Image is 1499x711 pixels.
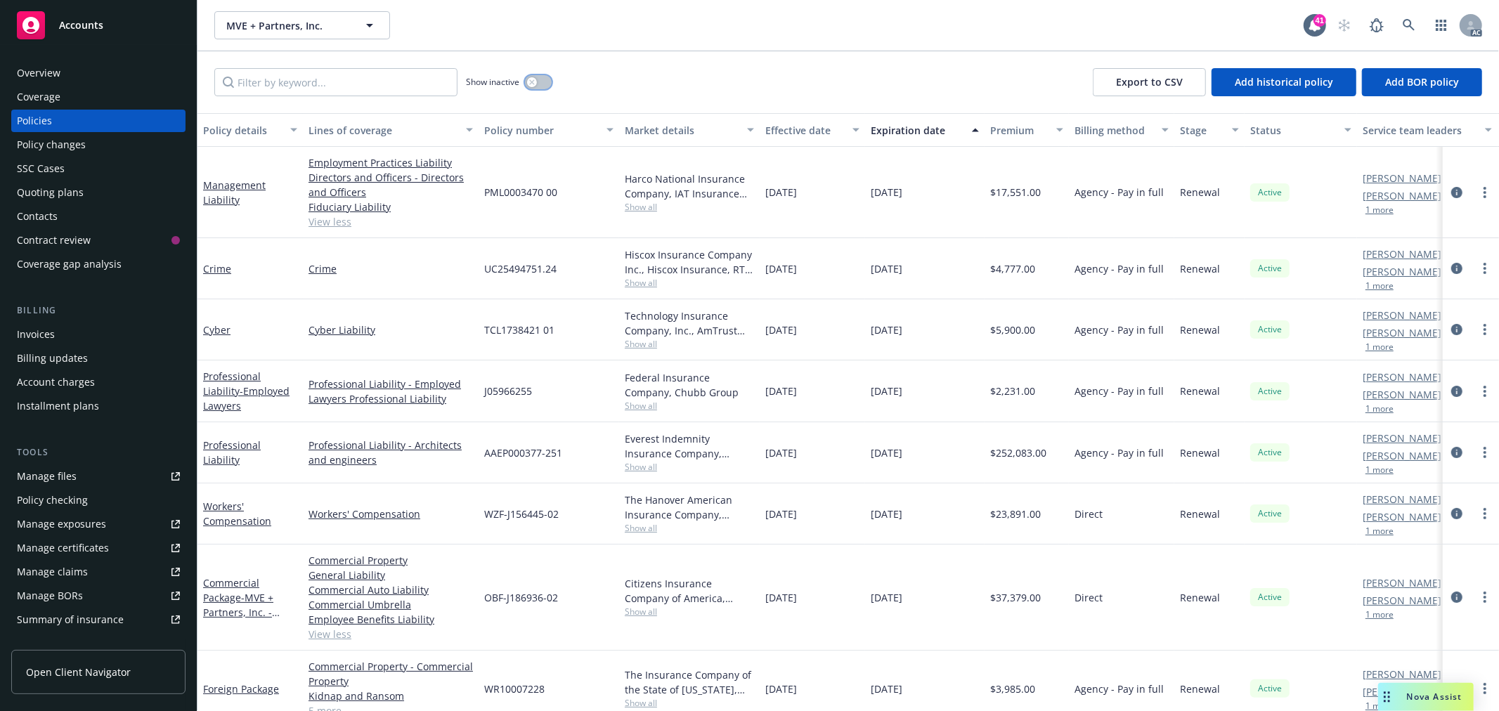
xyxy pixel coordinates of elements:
[11,513,186,535] a: Manage exposures
[11,205,186,228] a: Contacts
[1363,247,1441,261] a: [PERSON_NAME]
[17,537,109,559] div: Manage certificates
[1363,123,1477,138] div: Service team leaders
[1180,123,1224,138] div: Stage
[203,384,290,412] span: - Employed Lawyers
[1363,509,1441,524] a: [PERSON_NAME]
[11,347,186,370] a: Billing updates
[1075,445,1164,460] span: Agency - Pay in full
[625,576,754,606] div: Citizens Insurance Company of America, Hanover Insurance Group
[990,445,1046,460] span: $252,083.00
[484,322,554,337] span: TCL1738421 01
[765,445,797,460] span: [DATE]
[11,6,186,45] a: Accounts
[1256,385,1284,398] span: Active
[1363,188,1441,203] a: [PERSON_NAME]
[17,205,58,228] div: Contacts
[1330,11,1358,39] a: Start snowing
[309,582,473,597] a: Commercial Auto Liability
[1365,282,1394,290] button: 1 more
[17,253,122,275] div: Coverage gap analysis
[1174,113,1245,147] button: Stage
[17,371,95,393] div: Account charges
[1363,325,1441,340] a: [PERSON_NAME]
[17,585,83,607] div: Manage BORs
[1448,589,1465,606] a: circleInformation
[625,247,754,277] div: Hiscox Insurance Company Inc., Hiscox Insurance, RT Specialty Insurance Services, LLC (RSG Specia...
[309,689,473,703] a: Kidnap and Ransom
[17,133,86,156] div: Policy changes
[11,537,186,559] a: Manage certificates
[11,585,186,607] a: Manage BORs
[1363,575,1441,590] a: [PERSON_NAME]
[11,133,186,156] a: Policy changes
[1427,11,1455,39] a: Switch app
[1448,260,1465,277] a: circleInformation
[765,507,797,521] span: [DATE]
[1075,123,1153,138] div: Billing method
[1477,383,1493,400] a: more
[625,493,754,522] div: The Hanover American Insurance Company, Hanover Insurance Group
[1256,682,1284,695] span: Active
[309,597,473,612] a: Commercial Umbrella
[625,667,754,697] div: The Insurance Company of the State of [US_STATE], AIG
[1075,322,1164,337] span: Agency - Pay in full
[1448,383,1465,400] a: circleInformation
[1365,405,1394,413] button: 1 more
[1235,75,1333,89] span: Add historical policy
[484,384,532,398] span: J05966255
[17,157,65,180] div: SSC Cases
[625,606,754,618] span: Show all
[309,612,473,627] a: Employee Benefits Liability
[990,681,1035,696] span: $3,985.00
[765,322,797,337] span: [DATE]
[1256,323,1284,336] span: Active
[11,395,186,417] a: Installment plans
[1362,68,1482,96] button: Add BOR policy
[1075,681,1164,696] span: Agency - Pay in full
[1363,387,1441,402] a: [PERSON_NAME]
[11,62,186,84] a: Overview
[871,445,902,460] span: [DATE]
[1378,683,1396,711] div: Drag to move
[484,507,559,521] span: WZF-J156445-02
[1363,308,1441,322] a: [PERSON_NAME]
[484,681,545,696] span: WR10007228
[990,123,1048,138] div: Premium
[625,277,754,289] span: Show all
[1448,321,1465,338] a: circleInformation
[203,262,231,275] a: Crime
[11,323,186,346] a: Invoices
[625,338,754,350] span: Show all
[11,371,186,393] a: Account charges
[17,489,88,511] div: Policy checking
[309,155,473,170] a: Employment Practices Liability
[1448,184,1465,201] a: circleInformation
[17,62,60,84] div: Overview
[11,304,186,318] div: Billing
[26,665,131,679] span: Open Client Navigator
[1448,444,1465,461] a: circleInformation
[303,113,479,147] button: Lines of coverage
[59,20,103,31] span: Accounts
[17,513,106,535] div: Manage exposures
[1477,184,1493,201] a: more
[1069,113,1174,147] button: Billing method
[625,370,754,400] div: Federal Insurance Company, Chubb Group
[203,370,290,412] a: Professional Liability
[625,522,754,534] span: Show all
[17,465,77,488] div: Manage files
[1365,466,1394,474] button: 1 more
[1385,75,1459,89] span: Add BOR policy
[1365,611,1394,619] button: 1 more
[871,590,902,605] span: [DATE]
[484,261,557,276] span: UC25494751.24
[1075,261,1164,276] span: Agency - Pay in full
[1256,186,1284,199] span: Active
[309,123,458,138] div: Lines of coverage
[1180,590,1220,605] span: Renewal
[309,214,473,229] a: View less
[11,181,186,204] a: Quoting plans
[1180,261,1220,276] span: Renewal
[11,608,186,631] a: Summary of insurance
